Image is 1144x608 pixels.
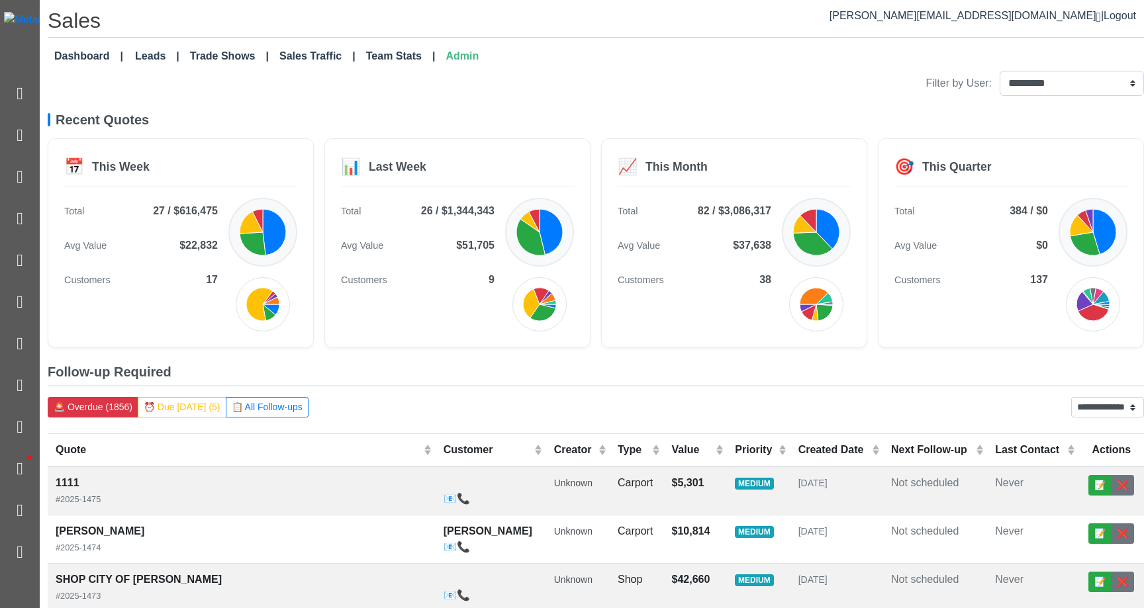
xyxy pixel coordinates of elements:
[263,297,279,304] path: Erik: 2 quotes ($0)
[891,525,959,537] span: Not scheduled
[274,43,361,69] a: Sales Traffic
[672,574,710,585] strong: $42,660
[995,525,1024,537] span: Never
[240,212,263,234] path: RV Cover: 5 quotes
[1093,209,1116,254] path: Shop: 174 quotes
[610,515,664,564] td: Carport
[1093,288,1104,305] path: Lydia: 31 quotes ($0)
[48,112,1144,128] h5: Recent Quotes
[530,304,555,321] path: Frank: 8 quotes ($0)
[48,8,1144,38] h1: Sales
[816,209,839,249] path: Shop: 31 quotes
[1093,292,1110,304] path: Erik: 43 quotes ($0)
[891,477,959,488] span: Not scheduled
[610,466,664,515] td: Carport
[369,158,426,175] div: Last Week
[263,209,286,255] path: Carport: 13 quotes
[894,155,914,179] div: 🎯
[444,493,457,504] a: 📧
[759,272,771,288] span: 38
[735,478,773,490] span: MEDIUM
[800,304,816,312] path: Mark: 6 quotes ($0)
[252,209,263,232] path: Shed: 2 quotes
[1088,475,1112,496] button: 📝
[926,75,992,91] label: Filter by User:
[735,526,773,538] span: MEDIUM
[130,43,185,69] a: Leads
[56,494,101,504] small: #2025-1475
[816,304,833,306] path: Neil: 1 quotes ($0)
[733,238,771,253] span: $37,638
[645,158,708,175] div: This Month
[240,232,265,255] path: Shop: 7 quotes
[1036,238,1048,253] span: $0
[618,204,638,219] span: Total
[361,43,441,69] a: Team Stats
[534,288,549,304] path: Customercare: 4 quotes ($0)
[798,574,828,585] span: [DATE]
[540,304,556,308] path: Neil: 1 quotes ($0)
[56,543,101,552] small: #2025-1474
[341,155,361,179] div: 📊
[540,300,556,304] path: Jeff: 1 quotes ($0)
[1104,10,1136,21] span: Logout
[554,442,595,458] div: Creator
[891,574,959,585] span: Not scheduled
[816,302,833,305] path: Jeff: 2 quotes ($0)
[440,43,484,69] a: Admin
[735,574,773,586] span: MEDIUM
[1077,210,1093,232] path: null: 25 quotes
[894,204,914,219] span: Total
[1083,288,1093,305] path: Mark: 28 quotes ($0)
[341,273,387,288] span: Customers
[800,209,816,232] path: Shed: 10 quotes
[56,525,144,537] strong: [PERSON_NAME]
[1076,292,1093,311] path: Geno: 79 quotes ($0)
[456,238,495,253] span: $51,705
[891,442,973,458] div: Next Follow-up
[793,216,816,234] path: RV Cover: 11 quotes
[894,239,937,253] span: Avg Value
[1090,288,1096,304] path: Customercare: 22 quotes ($0)
[56,477,79,488] strong: 1111
[48,364,1144,386] h5: Follow-up Required
[618,239,660,253] span: Avg Value
[1088,523,1112,544] button: 📝
[894,273,941,288] span: Customers
[179,238,218,253] span: $22,832
[798,478,828,488] span: [DATE]
[672,477,704,488] strong: $5,301
[64,239,107,253] span: Avg Value
[138,397,226,417] button: ⏰ Due [DATE] (5)
[263,291,275,304] path: Geno: 1 quotes ($0)
[457,541,470,552] a: 📞
[554,478,593,488] span: Unknown
[1086,209,1093,232] path: Shed: 20 quotes
[802,304,816,320] path: Customercare: 11 quotes ($0)
[800,288,828,304] path: Lydia: 31 quotes ($0)
[1093,304,1110,309] path: Whitney: 8 quotes ($0)
[246,288,273,321] path: Lydia: 17 quotes ($0)
[1111,475,1134,496] button: ❌
[4,12,120,28] img: Metals Direct Inc Logo
[444,541,457,552] a: 📧
[735,442,775,458] div: Priority
[64,155,84,179] div: 📅
[529,209,540,232] path: Shed: 2 quotes
[444,589,457,601] a: 📧
[421,203,495,219] span: 26 / $1,344,343
[56,591,101,601] small: #2025-1473
[1070,232,1100,255] path: Carport: 104 quotes
[523,289,540,318] path: Lydia: 9 quotes ($0)
[444,525,532,537] strong: [PERSON_NAME]
[995,574,1024,585] span: Never
[206,272,218,288] span: 17
[263,294,277,304] path: Frank: 1 quotes ($0)
[830,10,1101,21] a: [PERSON_NAME][EMAIL_ADDRESS][DOMAIN_NAME]
[444,442,532,458] div: Customer
[618,155,638,179] div: 📈
[341,204,361,219] span: Total
[56,574,222,585] strong: SHOP CITY OF [PERSON_NAME]
[520,212,540,232] path: RV Cover: 2 quotes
